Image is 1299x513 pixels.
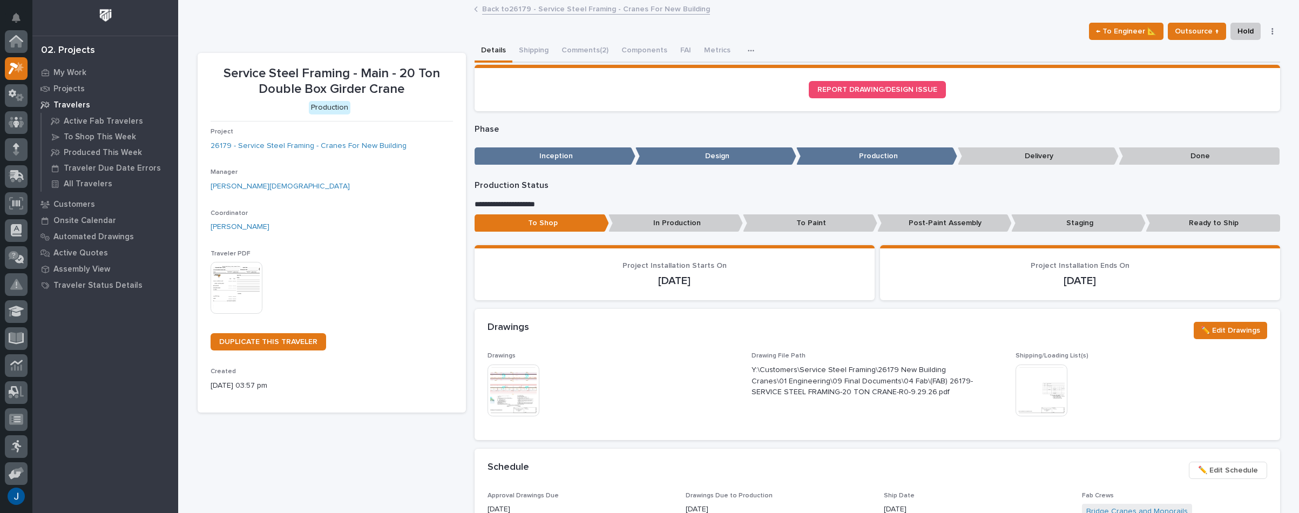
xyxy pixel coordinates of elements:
[32,228,178,245] a: Automated Drawings
[958,147,1119,165] p: Delivery
[1237,25,1254,38] span: Hold
[1146,214,1280,232] p: Ready to Ship
[42,129,178,144] a: To Shop This Week
[877,214,1012,232] p: Post-Paint Assembly
[698,40,737,63] button: Metrics
[1230,23,1261,40] button: Hold
[1016,353,1088,359] span: Shipping/Loading List(s)
[482,2,710,15] a: Back to26179 - Service Steel Framing - Cranes For New Building
[53,248,108,258] p: Active Quotes
[1089,23,1163,40] button: ← To Engineer 📐
[475,124,1280,134] p: Phase
[488,462,529,474] h2: Schedule
[96,5,116,25] img: Workspace Logo
[42,160,178,175] a: Traveler Due Date Errors
[53,232,134,242] p: Automated Drawings
[53,281,143,291] p: Traveler Status Details
[752,353,806,359] span: Drawing File Path
[64,164,161,173] p: Traveler Due Date Errors
[32,97,178,113] a: Travelers
[53,200,95,210] p: Customers
[64,117,143,126] p: Active Fab Travelers
[32,212,178,228] a: Onsite Calendar
[41,45,95,57] div: 02. Projects
[32,80,178,97] a: Projects
[488,353,516,359] span: Drawings
[309,101,350,114] div: Production
[752,364,977,398] p: Y:\Customers\Service Steel Framing\26179 New Building Cranes\01 Engineering\09 Final Documents\04...
[475,180,1280,191] p: Production Status
[211,66,453,97] p: Service Steel Framing - Main - 20 Ton Double Box Girder Crane
[32,277,178,293] a: Traveler Status Details
[211,333,326,350] a: DUPLICATE THIS TRAVELER
[686,492,773,499] span: Drawings Due to Production
[1031,262,1129,269] span: Project Installation Ends On
[211,251,251,257] span: Traveler PDF
[488,322,529,334] h2: Drawings
[32,245,178,261] a: Active Quotes
[475,214,609,232] p: To Shop
[42,113,178,129] a: Active Fab Travelers
[1119,147,1280,165] p: Done
[615,40,674,63] button: Components
[1201,324,1260,337] span: ✏️ Edit Drawings
[1168,23,1226,40] button: Outsource ↑
[53,68,86,78] p: My Work
[1194,322,1267,339] button: ✏️ Edit Drawings
[211,221,269,233] a: [PERSON_NAME]
[42,145,178,160] a: Produced This Week
[796,147,957,165] p: Production
[635,147,796,165] p: Design
[1011,214,1146,232] p: Staging
[5,485,28,508] button: users-avatar
[555,40,615,63] button: Comments (2)
[674,40,698,63] button: FAI
[211,129,233,135] span: Project
[743,214,877,232] p: To Paint
[817,86,937,93] span: REPORT DRAWING/DESIGN ISSUE
[1175,25,1219,38] span: Outsource ↑
[32,261,178,277] a: Assembly View
[475,40,512,63] button: Details
[53,100,90,110] p: Travelers
[608,214,743,232] p: In Production
[53,216,116,226] p: Onsite Calendar
[884,492,915,499] span: Ship Date
[42,176,178,191] a: All Travelers
[211,169,238,175] span: Manager
[512,40,555,63] button: Shipping
[475,147,635,165] p: Inception
[809,81,946,98] a: REPORT DRAWING/DESIGN ISSUE
[211,368,236,375] span: Created
[1096,25,1156,38] span: ← To Engineer 📐
[211,210,248,217] span: Coordinator
[64,148,142,158] p: Produced This Week
[32,64,178,80] a: My Work
[32,196,178,212] a: Customers
[53,265,110,274] p: Assembly View
[64,132,136,142] p: To Shop This Week
[13,13,28,30] div: Notifications
[211,181,350,192] a: [PERSON_NAME][DEMOGRAPHIC_DATA]
[623,262,727,269] span: Project Installation Starts On
[1198,464,1258,477] span: ✏️ Edit Schedule
[211,140,407,152] a: 26179 - Service Steel Framing - Cranes For New Building
[893,274,1267,287] p: [DATE]
[53,84,85,94] p: Projects
[211,380,453,391] p: [DATE] 03:57 pm
[219,338,317,346] span: DUPLICATE THIS TRAVELER
[1082,492,1114,499] span: Fab Crews
[488,274,862,287] p: [DATE]
[64,179,112,189] p: All Travelers
[5,6,28,29] button: Notifications
[1189,462,1267,479] button: ✏️ Edit Schedule
[488,492,559,499] span: Approval Drawings Due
